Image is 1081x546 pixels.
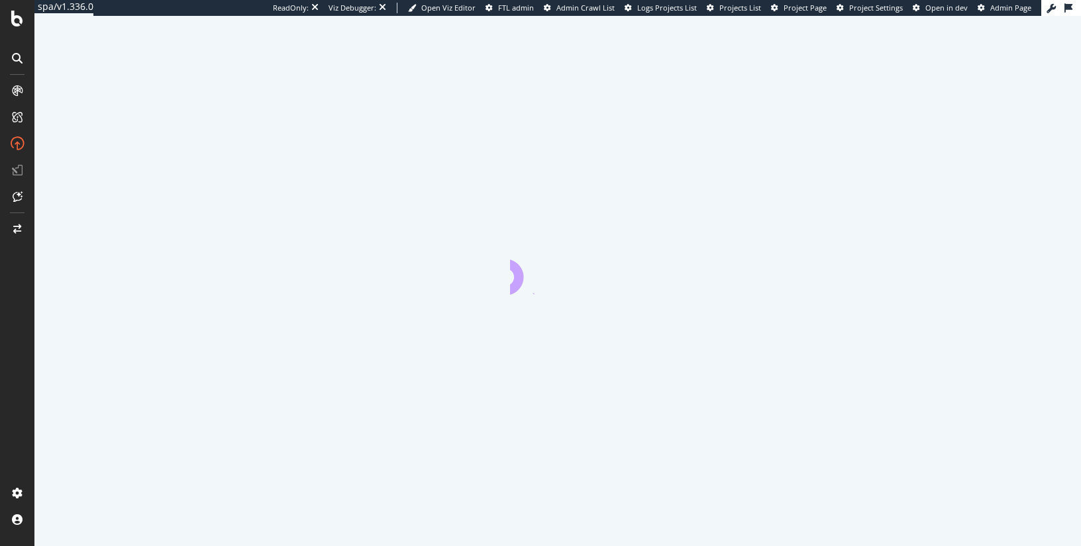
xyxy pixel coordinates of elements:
span: Admin Page [990,3,1031,13]
a: Logs Projects List [625,3,697,13]
a: Project Settings [837,3,903,13]
span: Open Viz Editor [421,3,476,13]
a: Admin Page [978,3,1031,13]
span: Project Settings [849,3,903,13]
div: ReadOnly: [273,3,309,13]
span: Open in dev [925,3,968,13]
span: Admin Crawl List [556,3,615,13]
span: FTL admin [498,3,534,13]
div: Viz Debugger: [329,3,376,13]
a: Projects List [707,3,761,13]
a: Project Page [771,3,827,13]
a: Open in dev [913,3,968,13]
span: Project Page [784,3,827,13]
div: animation [510,247,605,295]
span: Projects List [719,3,761,13]
a: Admin Crawl List [544,3,615,13]
a: Open Viz Editor [408,3,476,13]
span: Logs Projects List [637,3,697,13]
a: FTL admin [486,3,534,13]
